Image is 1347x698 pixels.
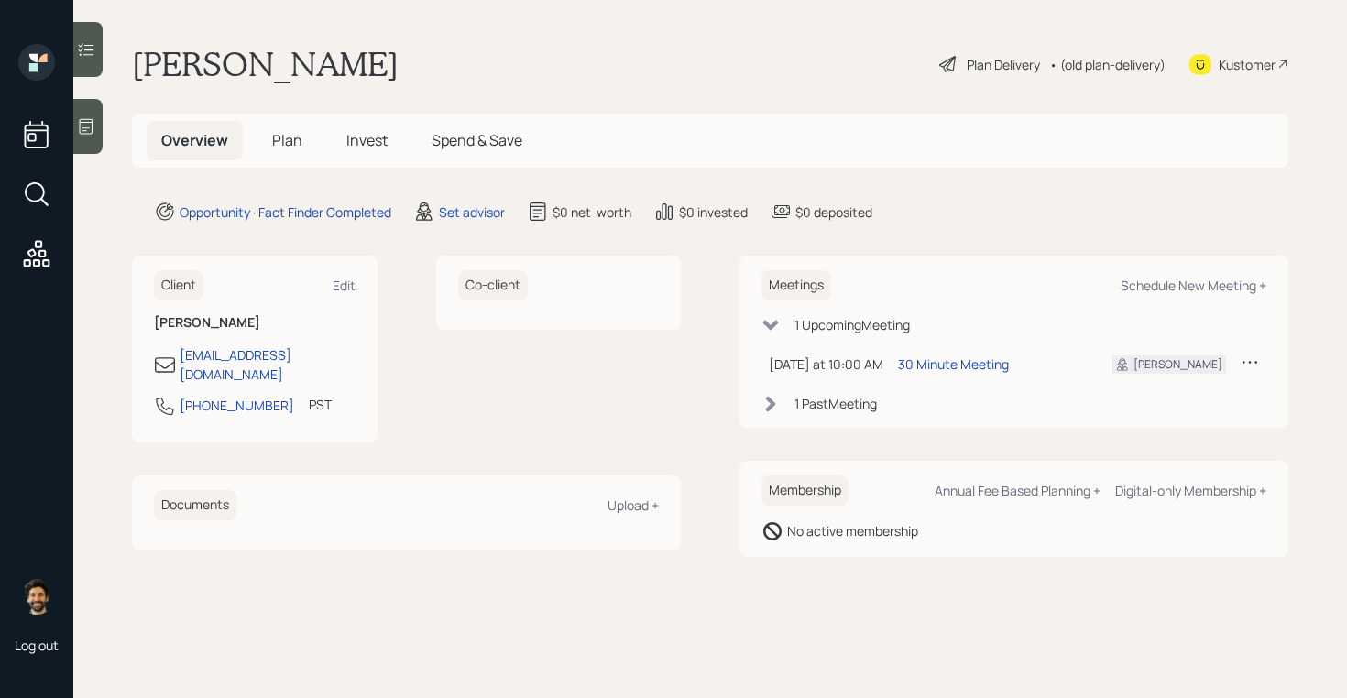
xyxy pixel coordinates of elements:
[1049,55,1166,74] div: • (old plan-delivery)
[1121,277,1266,294] div: Schedule New Meeting +
[180,345,356,384] div: [EMAIL_ADDRESS][DOMAIN_NAME]
[458,270,528,300] h6: Co-client
[272,130,302,150] span: Plan
[180,202,391,222] div: Opportunity · Fact Finder Completed
[769,354,883,374] div: [DATE] at 10:00 AM
[333,277,356,294] div: Edit
[794,315,910,334] div: 1 Upcoming Meeting
[787,521,918,540] div: No active membership
[180,396,294,415] div: [PHONE_NUMBER]
[967,55,1040,74] div: Plan Delivery
[309,395,332,414] div: PST
[553,202,631,222] div: $0 net-worth
[679,202,748,222] div: $0 invested
[761,270,831,300] h6: Meetings
[18,578,55,615] img: eric-schwartz-headshot.png
[154,270,203,300] h6: Client
[439,202,505,222] div: Set advisor
[794,394,877,413] div: 1 Past Meeting
[1115,482,1266,499] div: Digital-only Membership +
[898,354,1009,374] div: 30 Minute Meeting
[154,315,356,331] h6: [PERSON_NAME]
[935,482,1101,499] div: Annual Fee Based Planning +
[432,130,522,150] span: Spend & Save
[15,637,59,654] div: Log out
[761,475,849,506] h6: Membership
[1133,356,1222,373] div: [PERSON_NAME]
[161,130,228,150] span: Overview
[608,496,659,514] div: Upload +
[1219,55,1276,74] div: Kustomer
[132,44,399,84] h1: [PERSON_NAME]
[795,202,872,222] div: $0 deposited
[346,130,388,150] span: Invest
[154,490,236,520] h6: Documents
